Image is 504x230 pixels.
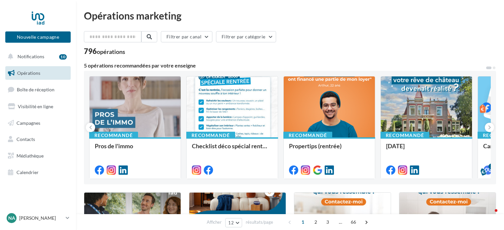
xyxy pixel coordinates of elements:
span: 12 [228,220,234,225]
span: 3 [322,217,333,227]
div: Checklist déco spécial rentrée [192,143,272,156]
div: Recommandé [380,132,429,139]
iframe: Intercom live chat [482,207,497,223]
span: 2 [310,217,321,227]
span: Calendrier [17,169,39,175]
span: 66 [348,217,359,227]
div: Pros de l'immo [95,143,175,156]
span: résultats/page [246,219,273,225]
div: 5 opérations recommandées par votre enseigne [84,63,486,68]
div: Recommandé [283,132,332,139]
div: opérations [97,49,125,55]
div: 10 [59,54,67,60]
div: Recommandé [186,132,235,139]
span: Notifications [18,54,44,59]
div: Opérations marketing [84,11,496,21]
a: NA [PERSON_NAME] [5,212,71,224]
button: 12 [225,218,242,227]
a: Boîte de réception [4,82,72,97]
a: Calendrier [4,165,72,179]
span: Contacts [17,136,35,142]
span: Afficher [207,219,222,225]
button: Nouvelle campagne [5,31,71,43]
button: Filtrer par canal [161,31,212,42]
span: Médiathèque [17,153,44,159]
div: Propertips (rentrée) [289,143,370,156]
button: Notifications 10 [4,50,69,64]
span: Visibilité en ligne [18,104,53,109]
span: 1 [298,217,308,227]
span: NA [8,215,15,221]
span: Campagnes [17,120,40,125]
button: Filtrer par catégorie [216,31,276,42]
div: Recommandé [89,132,138,139]
div: 5 [488,163,494,169]
a: Médiathèque [4,149,72,163]
a: Visibilité en ligne [4,100,72,114]
span: ... [335,217,346,227]
a: Contacts [4,132,72,146]
span: Opérations [17,70,40,76]
div: [DATE] [386,143,467,156]
div: 796 [84,48,125,55]
p: [PERSON_NAME] [19,215,63,221]
a: Opérations [4,66,72,80]
span: Boîte de réception [17,87,54,92]
a: Campagnes [4,116,72,130]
